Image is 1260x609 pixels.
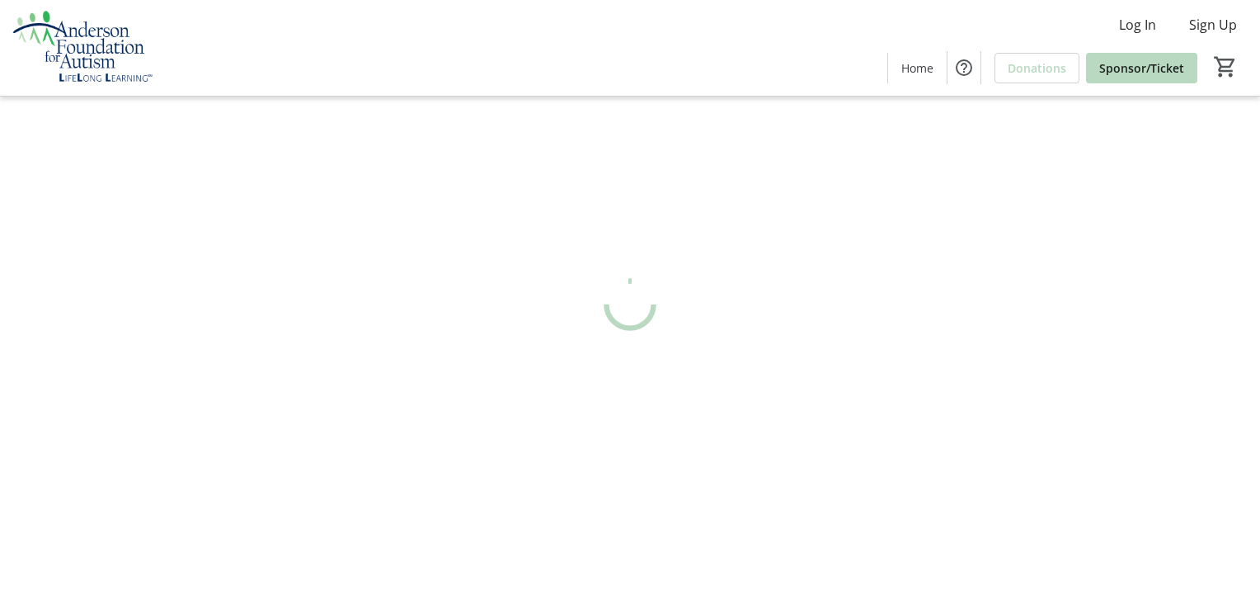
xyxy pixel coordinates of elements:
span: Donations [1008,59,1066,77]
a: Home [888,53,947,83]
button: Log In [1106,12,1169,38]
a: Donations [994,53,1079,83]
span: Sign Up [1189,15,1237,35]
button: Sign Up [1176,12,1250,38]
span: Home [901,59,933,77]
button: Help [947,51,980,84]
a: Sponsor/Ticket [1086,53,1197,83]
button: Cart [1211,52,1240,82]
img: Anderson Foundation for Autism 's Logo [10,7,157,89]
span: Sponsor/Ticket [1099,59,1184,77]
span: Log In [1119,15,1156,35]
